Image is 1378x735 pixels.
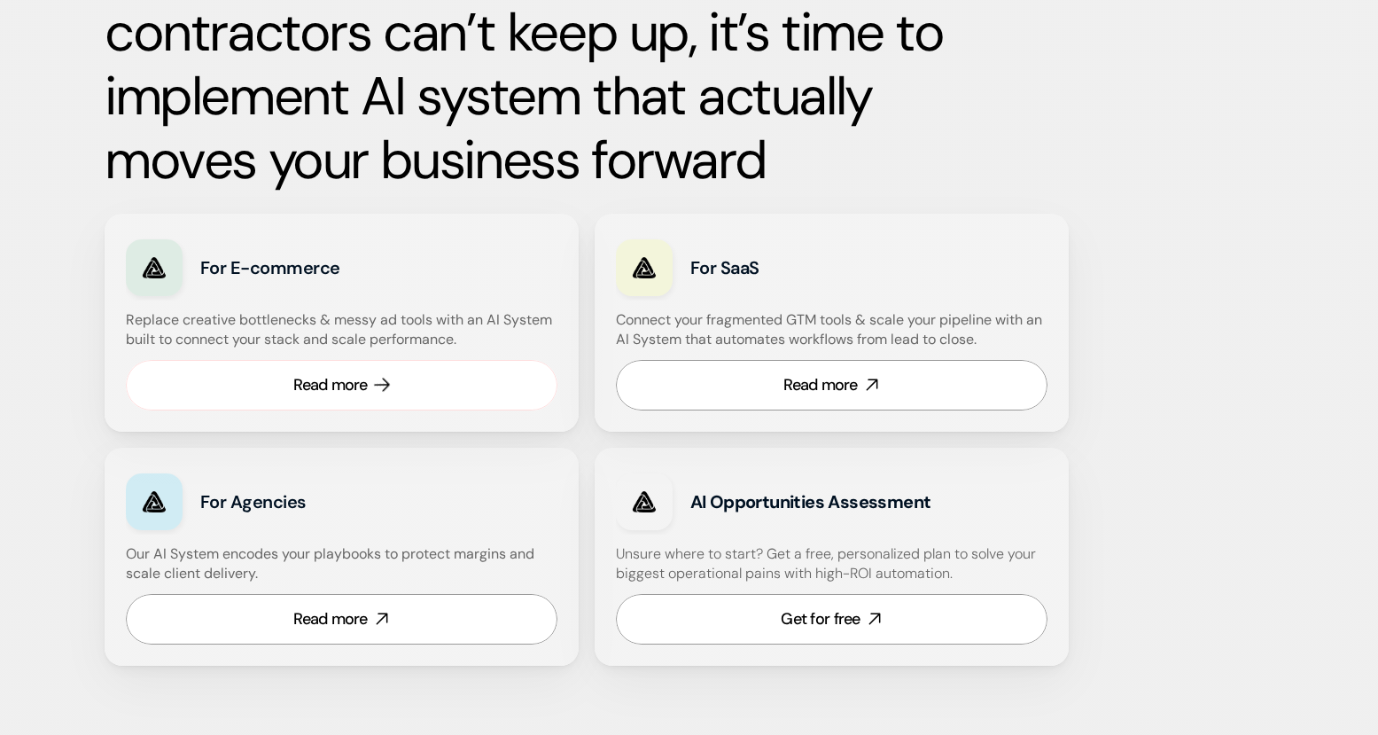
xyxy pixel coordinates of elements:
a: Read more [126,360,557,411]
h4: Connect your fragmented GTM tools & scale your pipeline with an AI System that automates workflow... [616,310,1056,350]
div: Read more [293,608,368,630]
h3: For SaaS [690,255,932,280]
div: Read more [293,374,368,396]
div: Read more [783,374,858,396]
a: Read more [126,594,557,645]
a: Read more [616,360,1047,411]
h3: For E-commerce [200,255,442,280]
a: Get for free [616,594,1047,645]
h4: Replace creative bottlenecks & messy ad tools with an AI System built to connect your stack and s... [126,310,553,350]
h4: Our AI System encodes your playbooks to protect margins and scale client delivery. [126,544,557,584]
h4: Unsure where to start? Get a free, personalized plan to solve your biggest operational pains with... [616,544,1047,584]
h3: For Agencies [200,489,442,514]
div: Get for free [781,608,860,630]
strong: AI Opportunities Assessment [690,490,931,513]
